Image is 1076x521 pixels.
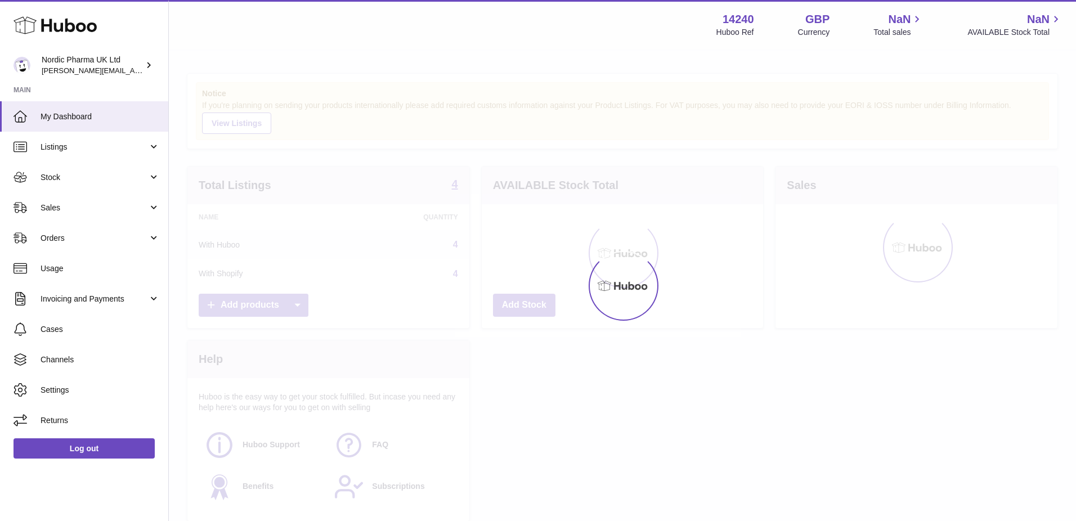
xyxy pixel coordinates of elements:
span: NaN [888,12,911,27]
span: Invoicing and Payments [41,294,148,304]
span: My Dashboard [41,111,160,122]
span: Cases [41,324,160,335]
span: Channels [41,354,160,365]
a: Log out [14,438,155,459]
span: AVAILABLE Stock Total [967,27,1062,38]
strong: 14240 [723,12,754,27]
a: NaN AVAILABLE Stock Total [967,12,1062,38]
div: Nordic Pharma UK Ltd [42,55,143,76]
div: Currency [798,27,830,38]
span: [PERSON_NAME][EMAIL_ADDRESS][DOMAIN_NAME] [42,66,226,75]
span: Total sales [873,27,923,38]
img: joe.plant@parapharmdev.com [14,57,30,74]
a: NaN Total sales [873,12,923,38]
span: Listings [41,142,148,152]
span: Settings [41,385,160,396]
span: Orders [41,233,148,244]
div: Huboo Ref [716,27,754,38]
strong: GBP [805,12,830,27]
span: Sales [41,203,148,213]
span: NaN [1027,12,1050,27]
span: Returns [41,415,160,426]
span: Stock [41,172,148,183]
span: Usage [41,263,160,274]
